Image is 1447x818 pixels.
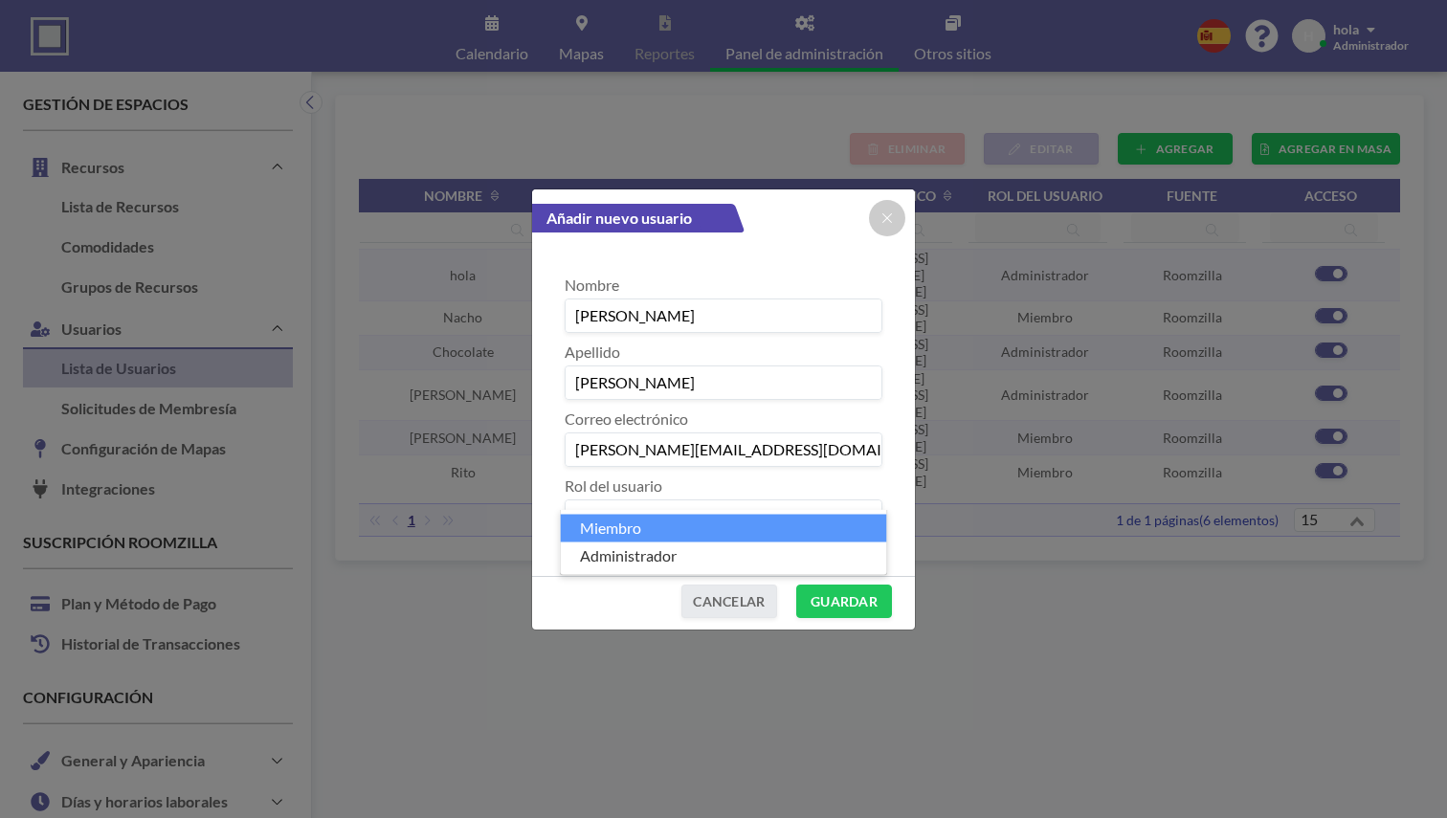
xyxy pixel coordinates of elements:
li: Miembro [561,515,887,542]
button: GUARDAR [796,585,892,618]
label: Rol del usuario [565,476,662,496]
label: Apellido [565,343,620,362]
input: Search for option [568,504,857,529]
li: Administrador [561,542,887,569]
label: Correo electrónico [565,409,688,429]
label: Nombre [565,276,619,295]
button: CANCELAR [681,585,777,618]
div: Search for option [566,500,881,533]
span: Añadir nuevo usuario [532,204,721,232]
